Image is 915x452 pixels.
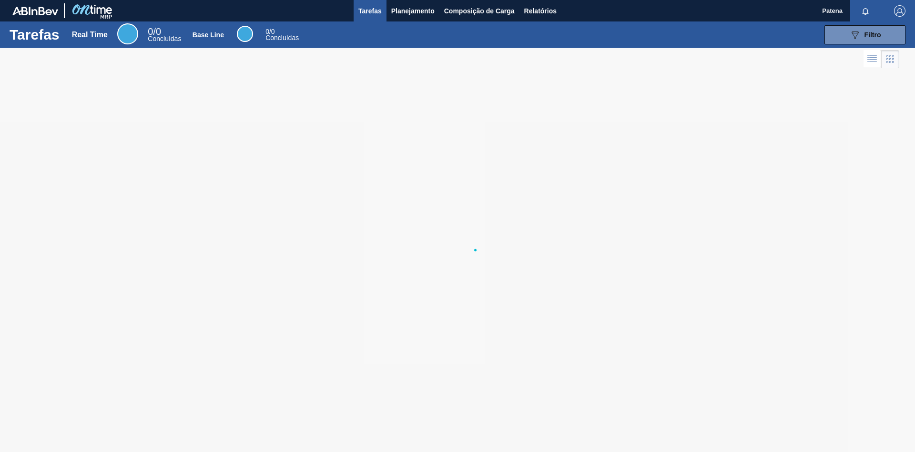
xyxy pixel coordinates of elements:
[265,29,299,41] div: Base Line
[10,29,60,40] h1: Tarefas
[524,5,557,17] span: Relatórios
[894,5,905,17] img: Logout
[358,5,382,17] span: Tarefas
[12,7,58,15] img: TNhmsLtSVTkK8tSr43FrP2fwEKptu5GPRR3wAAAABJRU5ErkJggg==
[265,28,269,35] span: 0
[117,23,138,44] div: Real Time
[72,31,108,39] div: Real Time
[148,26,153,37] span: 0
[237,26,253,42] div: Base Line
[444,5,515,17] span: Composição de Carga
[824,25,905,44] button: Filtro
[148,26,161,37] span: / 0
[193,31,224,39] div: Base Line
[148,28,181,42] div: Real Time
[265,28,274,35] span: / 0
[265,34,299,42] span: Concluídas
[148,35,181,42] span: Concluídas
[864,31,881,39] span: Filtro
[391,5,435,17] span: Planejamento
[850,4,881,18] button: Notificações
